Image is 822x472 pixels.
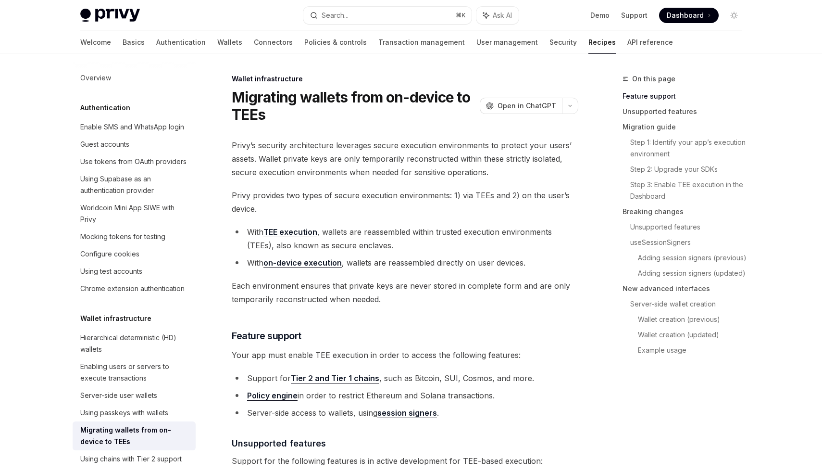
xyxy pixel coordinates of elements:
a: Server-side user wallets [73,387,196,404]
li: Server-side access to wallets, using . [232,406,578,420]
span: On this page [632,73,675,85]
button: Ask AI [476,7,519,24]
div: Using test accounts [80,266,142,277]
a: Using chains with Tier 2 support [73,450,196,468]
a: Using passkeys with wallets [73,404,196,421]
a: session signers [377,408,437,418]
a: Guest accounts [73,136,196,153]
a: useSessionSigners [630,235,749,250]
a: Using Supabase as an authentication provider [73,170,196,199]
a: Adding session signers (previous) [638,250,749,266]
span: ⌘ K [456,12,466,19]
a: Welcome [80,31,111,54]
button: Toggle dark mode [726,8,742,23]
li: Support for , such as Bitcoin, SUI, Cosmos, and more. [232,371,578,385]
div: Server-side user wallets [80,390,157,401]
a: Wallets [217,31,242,54]
a: Connectors [254,31,293,54]
a: Step 2: Upgrade your SDKs [630,162,749,177]
a: Adding session signers (updated) [638,266,749,281]
h1: Migrating wallets from on-device to TEEs [232,89,476,123]
span: Each environment ensures that private keys are never stored in complete form and are only tempora... [232,279,578,306]
span: Your app must enable TEE execution in order to access the following features: [232,348,578,362]
button: Open in ChatGPT [480,98,562,114]
div: Mocking tokens for testing [80,231,165,242]
a: Authentication [156,31,206,54]
div: Migrating wallets from on-device to TEEs [80,424,190,447]
div: Search... [322,10,349,21]
a: Transaction management [378,31,465,54]
a: Support [621,11,648,20]
a: Configure cookies [73,245,196,263]
div: Configure cookies [80,248,139,260]
a: Wallet creation (previous) [638,312,749,327]
h5: Wallet infrastructure [80,313,151,324]
a: Tier 2 and Tier 1 chains [291,373,379,383]
a: Policy engine [247,391,298,401]
a: User management [476,31,538,54]
a: Unsupported features [630,219,749,235]
a: Breaking changes [623,204,749,219]
a: Unsupported features [623,104,749,119]
a: Wallet creation (updated) [638,327,749,343]
h5: Authentication [80,102,130,114]
div: Use tokens from OAuth providers [80,156,187,167]
div: Hierarchical deterministic (HD) wallets [80,332,190,355]
a: API reference [627,31,673,54]
a: Using test accounts [73,263,196,280]
a: Hierarchical deterministic (HD) wallets [73,329,196,358]
div: Worldcoin Mini App SIWE with Privy [80,202,190,225]
div: Using Supabase as an authentication provider [80,173,190,196]
div: Using chains with Tier 2 support [80,453,182,465]
a: Migration guide [623,119,749,135]
div: Enable SMS and WhatsApp login [80,121,184,133]
a: Mocking tokens for testing [73,228,196,245]
a: Policies & controls [304,31,367,54]
span: Privy’s security architecture leverages secure execution environments to protect your users’ asse... [232,139,578,179]
a: TEE execution [263,227,317,237]
a: Security [549,31,577,54]
a: Chrome extension authentication [73,280,196,297]
li: With , wallets are reassembled within trusted execution environments (TEEs), also known as secure... [232,225,578,252]
span: Feature support [232,329,301,343]
div: Wallet infrastructure [232,74,578,84]
a: Migrating wallets from on-device to TEEs [73,421,196,450]
a: Server-side wallet creation [630,296,749,312]
div: Chrome extension authentication [80,283,185,294]
a: Enable SMS and WhatsApp login [73,118,196,136]
a: Step 1: Identify your app’s execution environment [630,135,749,162]
div: Guest accounts [80,139,129,150]
span: Unsupported features [232,437,326,450]
div: Overview [80,72,111,84]
a: on-device execution [263,258,342,268]
div: Using passkeys with wallets [80,407,168,419]
a: Feature support [623,89,749,104]
a: Basics [123,31,145,54]
span: Privy provides two types of secure execution environments: 1) via TEEs and 2) on the user’s device. [232,189,578,216]
a: Overview [73,69,196,87]
li: in order to restrict Ethereum and Solana transactions. [232,389,578,402]
a: Step 3: Enable TEE execution in the Dashboard [630,177,749,204]
span: Support for the following features is in active development for TEE-based execution: [232,454,578,468]
a: Example usage [638,343,749,358]
span: Ask AI [493,11,512,20]
img: light logo [80,9,140,22]
a: Worldcoin Mini App SIWE with Privy [73,199,196,228]
span: Open in ChatGPT [498,101,556,111]
a: New advanced interfaces [623,281,749,296]
a: Dashboard [659,8,719,23]
a: Demo [590,11,610,20]
a: Enabling users or servers to execute transactions [73,358,196,387]
li: With , wallets are reassembled directly on user devices. [232,256,578,269]
div: Enabling users or servers to execute transactions [80,361,190,384]
a: Recipes [588,31,616,54]
a: Use tokens from OAuth providers [73,153,196,170]
button: Search...⌘K [303,7,472,24]
span: Dashboard [667,11,704,20]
